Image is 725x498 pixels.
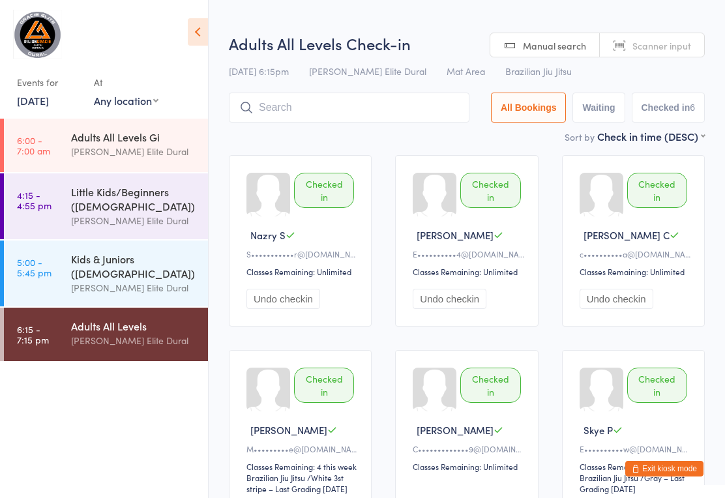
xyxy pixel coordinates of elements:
[417,228,494,242] span: [PERSON_NAME]
[71,144,197,159] div: [PERSON_NAME] Elite Dural
[597,129,705,143] div: Check in time (DESC)
[94,93,158,108] div: Any location
[17,257,52,278] time: 5:00 - 5:45 pm
[246,266,358,277] div: Classes Remaining: Unlimited
[417,423,494,437] span: [PERSON_NAME]
[250,228,286,242] span: Nazry S
[229,65,289,78] span: [DATE] 6:15pm
[580,289,653,309] button: Undo checkin
[71,184,197,213] div: Little Kids/Beginners ([DEMOGRAPHIC_DATA])
[580,461,691,472] div: Classes Remaining: Unlimited
[627,173,687,208] div: Checked in
[632,39,691,52] span: Scanner input
[246,472,305,483] div: Brazilian Jiu Jitsu
[246,248,358,259] div: S•••••••••••r@[DOMAIN_NAME]
[4,119,208,172] a: 6:00 -7:00 amAdults All Levels Gi[PERSON_NAME] Elite Dural
[523,39,586,52] span: Manual search
[71,280,197,295] div: [PERSON_NAME] Elite Dural
[229,33,705,54] h2: Adults All Levels Check-in
[632,93,705,123] button: Checked in6
[4,173,208,239] a: 4:15 -4:55 pmLittle Kids/Beginners ([DEMOGRAPHIC_DATA])[PERSON_NAME] Elite Dural
[246,443,358,454] div: M•••••••••e@[DOMAIN_NAME]
[71,319,197,333] div: Adults All Levels
[17,190,52,211] time: 4:15 - 4:55 pm
[580,472,638,483] div: Brazilian Jiu Jitsu
[505,65,572,78] span: Brazilian Jiu Jitsu
[413,443,524,454] div: C•••••••••••••9@[DOMAIN_NAME]
[447,65,485,78] span: Mat Area
[690,102,695,113] div: 6
[413,248,524,259] div: E••••••••••4@[DOMAIN_NAME]
[580,266,691,277] div: Classes Remaining: Unlimited
[565,130,595,143] label: Sort by
[17,135,50,156] time: 6:00 - 7:00 am
[584,228,670,242] span: [PERSON_NAME] C
[4,308,208,361] a: 6:15 -7:15 pmAdults All Levels[PERSON_NAME] Elite Dural
[13,10,62,59] img: Gracie Elite Jiu Jitsu Dural
[71,252,197,280] div: Kids & Juniors ([DEMOGRAPHIC_DATA])
[460,368,520,403] div: Checked in
[294,173,354,208] div: Checked in
[246,289,320,309] button: Undo checkin
[413,266,524,277] div: Classes Remaining: Unlimited
[580,443,691,454] div: E••••••••••w@[DOMAIN_NAME]
[246,461,358,472] div: Classes Remaining: 4 this week
[309,65,426,78] span: [PERSON_NAME] Elite Dural
[584,423,613,437] span: Skye P
[71,130,197,144] div: Adults All Levels Gi
[71,333,197,348] div: [PERSON_NAME] Elite Dural
[229,93,469,123] input: Search
[491,93,567,123] button: All Bookings
[17,93,49,108] a: [DATE]
[460,173,520,208] div: Checked in
[572,93,625,123] button: Waiting
[625,461,703,476] button: Exit kiosk mode
[413,461,524,472] div: Classes Remaining: Unlimited
[17,324,49,345] time: 6:15 - 7:15 pm
[94,72,158,93] div: At
[627,368,687,403] div: Checked in
[17,72,81,93] div: Events for
[250,423,327,437] span: [PERSON_NAME]
[4,241,208,306] a: 5:00 -5:45 pmKids & Juniors ([DEMOGRAPHIC_DATA])[PERSON_NAME] Elite Dural
[580,248,691,259] div: c••••••••••a@[DOMAIN_NAME]
[413,289,486,309] button: Undo checkin
[294,368,354,403] div: Checked in
[71,213,197,228] div: [PERSON_NAME] Elite Dural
